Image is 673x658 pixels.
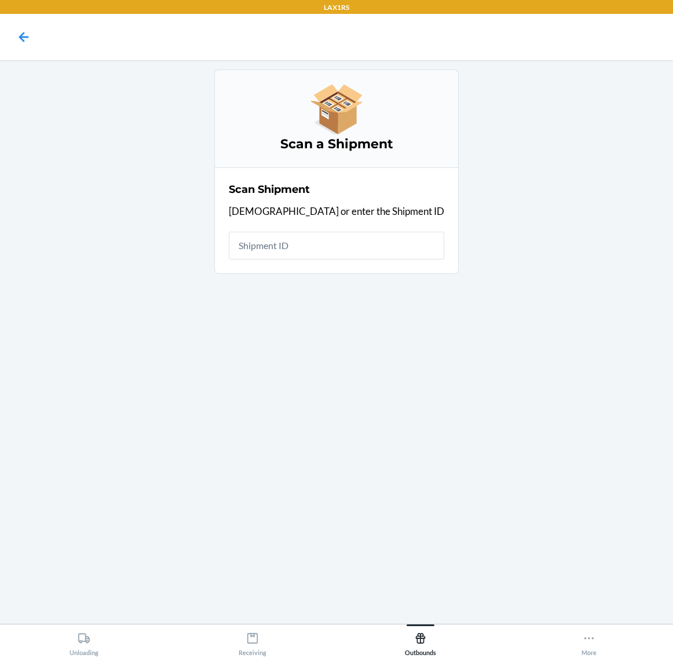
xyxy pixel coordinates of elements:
button: Outbounds [336,624,505,656]
input: Shipment ID [229,232,444,259]
div: Receiving [239,627,266,656]
p: LAX1RS [324,2,349,13]
div: More [581,627,597,656]
h2: Scan Shipment [229,182,310,197]
div: Outbounds [405,627,436,656]
p: [DEMOGRAPHIC_DATA] or enter the Shipment ID [229,204,444,219]
div: Unloading [70,627,98,656]
h3: Scan a Shipment [229,135,444,153]
button: Receiving [169,624,337,656]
